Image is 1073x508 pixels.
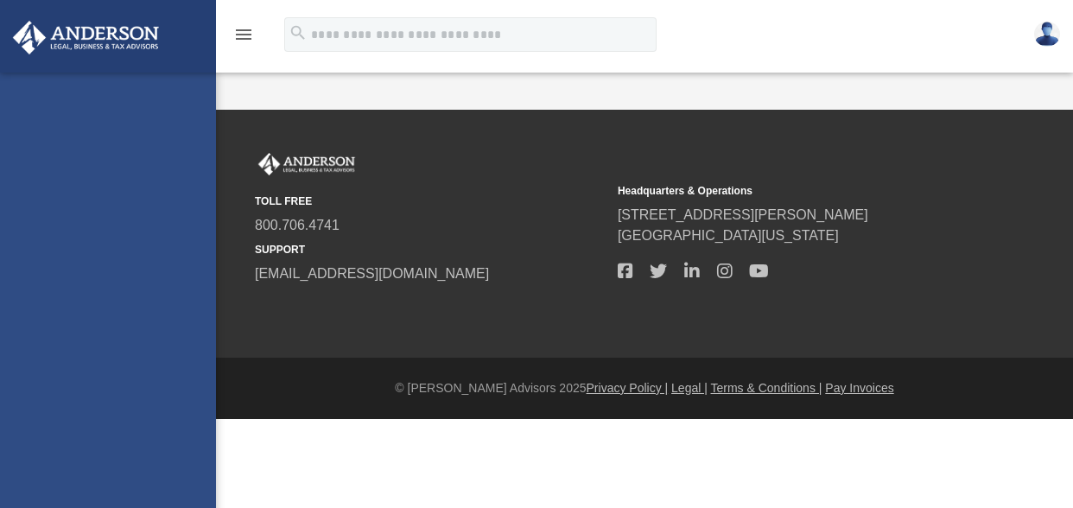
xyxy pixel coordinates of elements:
[618,207,868,222] a: [STREET_ADDRESS][PERSON_NAME]
[289,23,308,42] i: search
[255,194,606,209] small: TOLL FREE
[216,379,1073,397] div: © [PERSON_NAME] Advisors 2025
[255,153,359,175] img: Anderson Advisors Platinum Portal
[618,228,839,243] a: [GEOGRAPHIC_DATA][US_STATE]
[618,183,968,199] small: Headquarters & Operations
[587,381,669,395] a: Privacy Policy |
[233,24,254,45] i: menu
[255,266,489,281] a: [EMAIL_ADDRESS][DOMAIN_NAME]
[1034,22,1060,47] img: User Pic
[255,218,340,232] a: 800.706.4741
[711,381,822,395] a: Terms & Conditions |
[8,21,164,54] img: Anderson Advisors Platinum Portal
[255,242,606,257] small: SUPPORT
[825,381,893,395] a: Pay Invoices
[671,381,708,395] a: Legal |
[233,33,254,45] a: menu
